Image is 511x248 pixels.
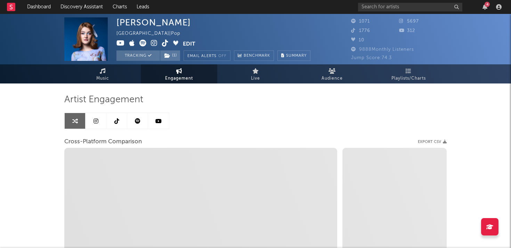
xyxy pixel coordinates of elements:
[399,19,419,24] span: 5697
[351,29,370,33] span: 1776
[351,19,370,24] span: 1071
[322,74,343,83] span: Audience
[286,54,307,58] span: Summary
[418,140,447,144] button: Export CSV
[244,52,270,60] span: Benchmark
[184,50,230,61] button: Email AlertsOff
[64,138,142,146] span: Cross-Platform Comparison
[96,74,109,83] span: Music
[160,50,180,61] span: ( 1 )
[391,74,426,83] span: Playlists/Charts
[183,40,195,48] button: Edit
[234,50,274,61] a: Benchmark
[160,50,180,61] button: (1)
[116,50,160,61] button: Tracking
[351,56,392,60] span: Jump Score: 74.3
[218,54,227,58] em: Off
[485,2,490,7] div: 4
[358,3,462,11] input: Search for artists
[217,64,294,83] a: Live
[399,29,415,33] span: 312
[370,64,447,83] a: Playlists/Charts
[251,74,260,83] span: Live
[351,47,414,52] span: 9888 Monthly Listeners
[482,4,487,10] button: 4
[165,74,193,83] span: Engagement
[294,64,370,83] a: Audience
[141,64,217,83] a: Engagement
[351,38,364,42] span: 10
[116,30,188,38] div: [GEOGRAPHIC_DATA] | Pop
[277,50,310,61] button: Summary
[116,17,191,27] div: [PERSON_NAME]
[64,96,143,104] span: Artist Engagement
[64,64,141,83] a: Music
